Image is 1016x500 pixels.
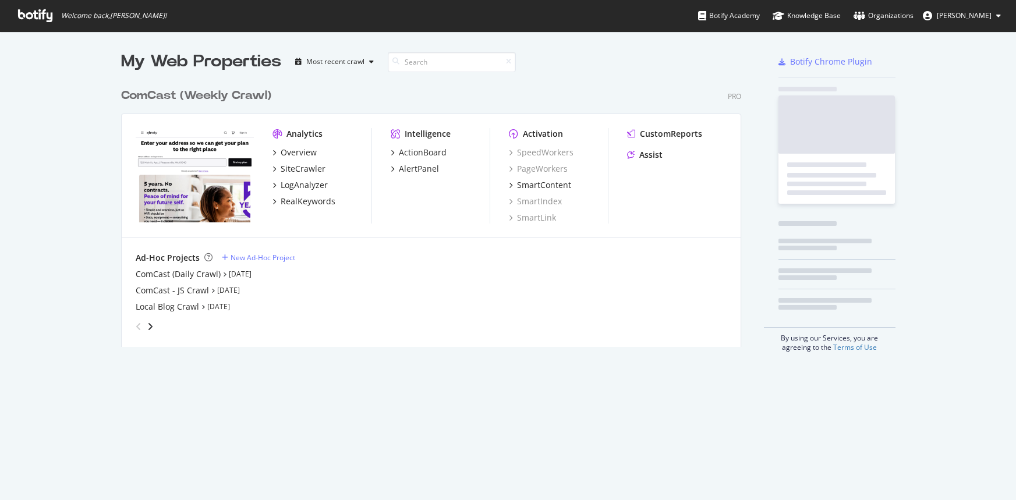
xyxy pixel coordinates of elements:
[790,56,872,68] div: Botify Chrome Plugin
[639,149,663,161] div: Assist
[281,179,328,191] div: LogAnalyzer
[131,317,146,336] div: angle-left
[517,179,571,191] div: SmartContent
[509,212,556,224] a: SmartLink
[523,128,563,140] div: Activation
[222,253,295,263] a: New Ad-Hoc Project
[281,196,335,207] div: RealKeywords
[136,252,200,264] div: Ad-Hoc Projects
[136,268,221,280] a: ComCast (Daily Crawl)
[778,56,872,68] a: Botify Chrome Plugin
[229,269,252,279] a: [DATE]
[509,196,562,207] a: SmartIndex
[121,87,271,104] div: ComCast (Weekly Crawl)
[217,285,240,295] a: [DATE]
[388,52,516,72] input: Search
[764,327,895,352] div: By using our Services, you are agreeing to the
[854,10,914,22] div: Organizations
[272,147,317,158] a: Overview
[627,128,702,140] a: CustomReports
[937,10,992,20] span: Ryan Blair
[136,128,254,222] img: www.xfinity.com
[281,163,325,175] div: SiteCrawler
[281,147,317,158] div: Overview
[509,163,568,175] a: PageWorkers
[773,10,841,22] div: Knowledge Base
[391,147,447,158] a: ActionBoard
[391,163,439,175] a: AlertPanel
[272,196,335,207] a: RealKeywords
[121,87,276,104] a: ComCast (Weekly Crawl)
[231,253,295,263] div: New Ad-Hoc Project
[136,301,199,313] a: Local Blog Crawl
[286,128,323,140] div: Analytics
[399,147,447,158] div: ActionBoard
[291,52,378,71] button: Most recent crawl
[509,179,571,191] a: SmartContent
[509,147,574,158] a: SpeedWorkers
[627,149,663,161] a: Assist
[146,321,154,332] div: angle-right
[399,163,439,175] div: AlertPanel
[640,128,702,140] div: CustomReports
[698,10,760,22] div: Botify Academy
[61,11,167,20] span: Welcome back, [PERSON_NAME] !
[121,50,281,73] div: My Web Properties
[833,342,877,352] a: Terms of Use
[121,73,751,347] div: grid
[306,58,364,65] div: Most recent crawl
[136,285,209,296] a: ComCast - JS Crawl
[272,163,325,175] a: SiteCrawler
[728,91,741,101] div: Pro
[207,302,230,311] a: [DATE]
[914,6,1010,25] button: [PERSON_NAME]
[405,128,451,140] div: Intelligence
[272,179,328,191] a: LogAnalyzer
